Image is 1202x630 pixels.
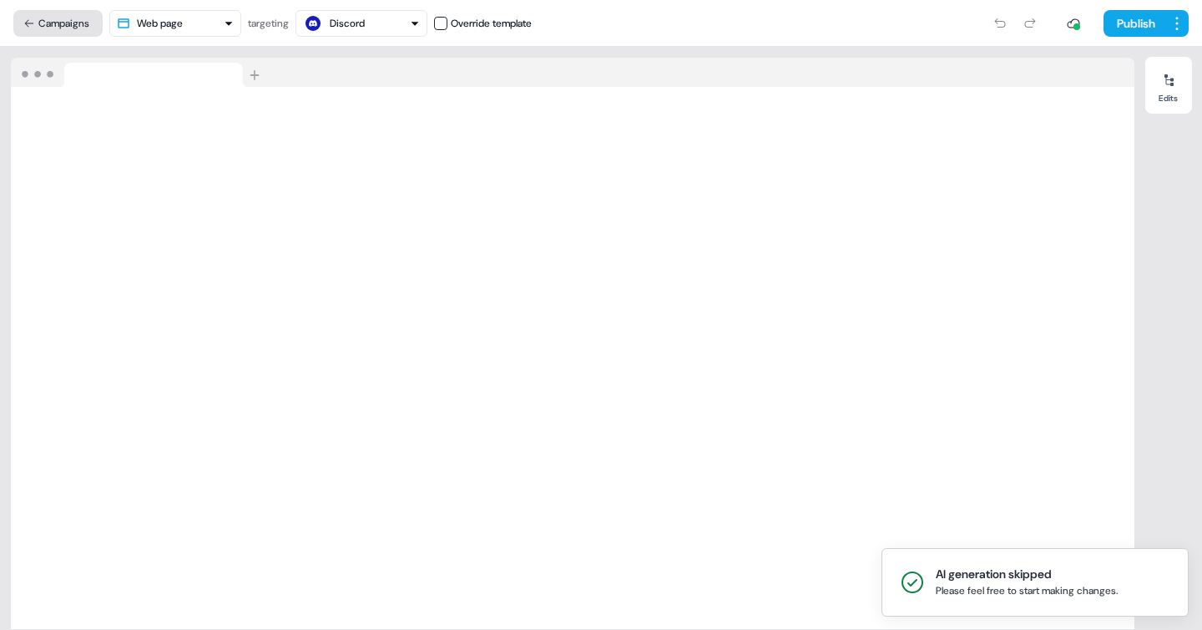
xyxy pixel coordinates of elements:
[330,15,365,32] div: Discord
[936,582,1118,599] div: Please feel free to start making changes.
[295,10,427,37] button: Discord
[1104,10,1165,37] button: Publish
[936,566,1118,582] div: AI generation skipped
[137,15,183,32] div: Web page
[451,15,532,32] div: Override template
[11,58,267,88] img: Browser topbar
[13,10,103,37] button: Campaigns
[248,15,289,32] div: targeting
[1145,67,1192,104] button: Edits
